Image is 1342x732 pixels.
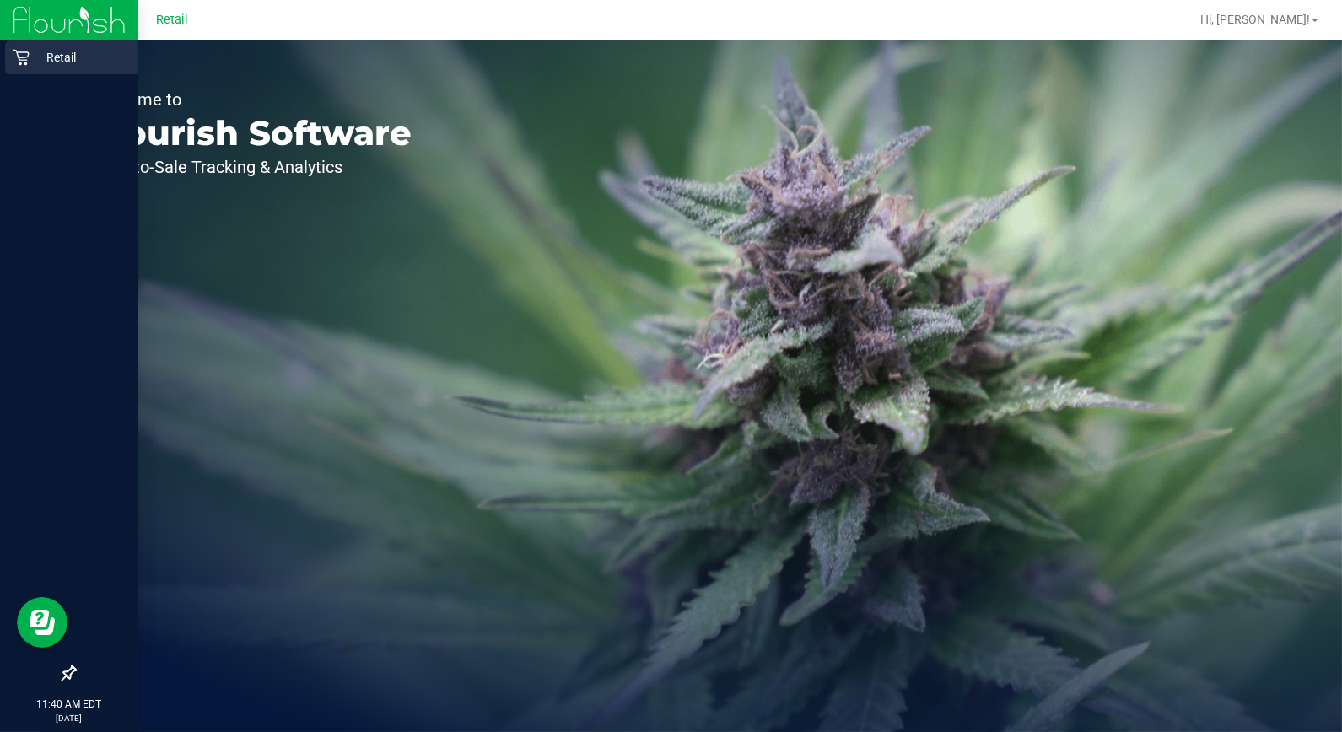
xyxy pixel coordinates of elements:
[91,159,412,175] p: Seed-to-Sale Tracking & Analytics
[91,116,412,150] p: Flourish Software
[8,697,131,712] p: 11:40 AM EDT
[1200,13,1310,26] span: Hi, [PERSON_NAME]!
[30,47,131,67] p: Retail
[17,597,67,648] iframe: Resource center
[156,13,188,27] span: Retail
[8,712,131,724] p: [DATE]
[91,91,412,108] p: Welcome to
[13,49,30,66] inline-svg: Retail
